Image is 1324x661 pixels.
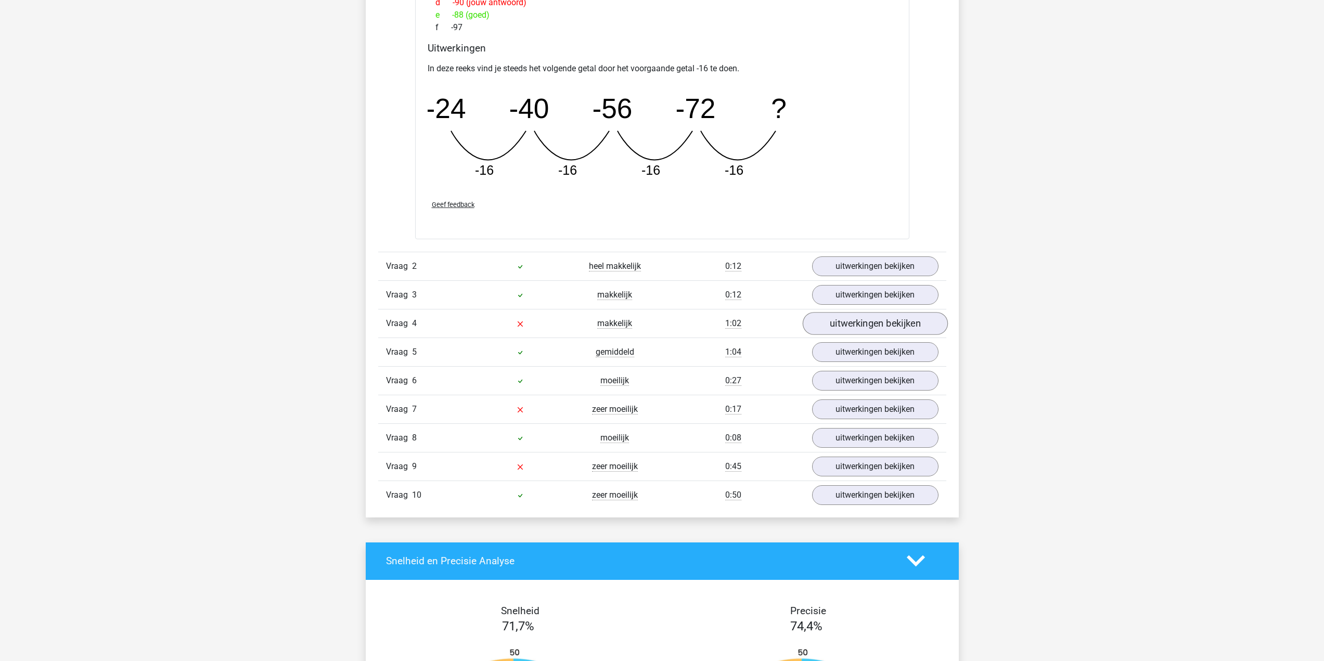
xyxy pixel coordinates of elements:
tspan: -24 [426,93,466,123]
tspan: -72 [675,93,715,123]
a: uitwerkingen bekijken [812,457,939,476]
a: uitwerkingen bekijken [812,399,939,419]
span: zeer moeilijk [592,461,638,472]
span: 6 [412,375,417,385]
span: 0:12 [725,290,741,300]
span: makkelijk [597,290,632,300]
span: Vraag [386,460,412,473]
span: Vraag [386,346,412,358]
h4: Snelheid en Precisie Analyse [386,555,891,567]
span: 10 [412,490,421,500]
span: 0:12 [725,261,741,271]
span: Vraag [386,289,412,301]
a: uitwerkingen bekijken [802,312,947,335]
span: Vraag [386,374,412,387]
span: Vraag [386,403,412,416]
span: moeilijk [600,433,629,443]
span: zeer moeilijk [592,490,638,500]
a: uitwerkingen bekijken [812,371,939,391]
span: makkelijk [597,318,632,329]
h4: Snelheid [386,605,654,617]
span: heel makkelijk [589,261,641,271]
span: 4 [412,318,417,328]
tspan: ? [771,93,787,123]
tspan: -40 [509,93,549,123]
a: uitwerkingen bekijken [812,342,939,362]
tspan: -16 [558,163,576,177]
p: In deze reeks vind je steeds het volgende getal door het voorgaande getal -16 te doen. [428,62,897,75]
span: 71,7% [502,619,534,633]
span: 5 [412,347,417,357]
a: uitwerkingen bekijken [812,285,939,305]
div: -88 (goed) [428,9,897,21]
span: Vraag [386,317,412,330]
span: 9 [412,461,417,471]
tspan: -16 [641,163,660,177]
a: uitwerkingen bekijken [812,428,939,448]
span: 1:04 [725,347,741,357]
tspan: -16 [474,163,493,177]
span: f [435,21,451,34]
span: 0:45 [725,461,741,472]
a: uitwerkingen bekijken [812,485,939,505]
span: zeer moeilijk [592,404,638,414]
span: e [435,9,452,21]
span: 0:50 [725,490,741,500]
span: Vraag [386,489,412,501]
span: 0:17 [725,404,741,414]
div: -97 [428,21,897,34]
span: 2 [412,261,417,271]
a: uitwerkingen bekijken [812,256,939,276]
span: gemiddeld [596,347,634,357]
span: moeilijk [600,375,629,386]
span: 0:08 [725,433,741,443]
span: 3 [412,290,417,300]
span: Vraag [386,260,412,273]
span: Vraag [386,432,412,444]
h4: Precisie [674,605,943,617]
span: 1:02 [725,318,741,329]
tspan: -56 [592,93,632,123]
span: 74,4% [790,619,822,633]
span: Geef feedback [432,201,474,209]
h4: Uitwerkingen [428,42,897,54]
span: 0:27 [725,375,741,386]
span: 7 [412,404,417,414]
span: 8 [412,433,417,443]
tspan: -16 [724,163,743,177]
